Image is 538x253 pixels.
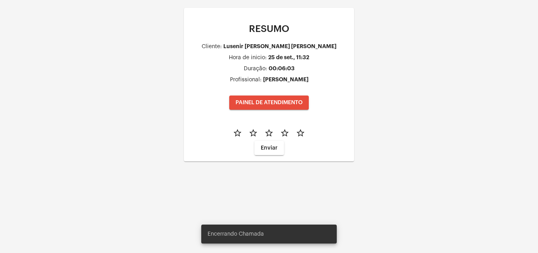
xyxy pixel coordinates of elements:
mat-icon: star_border [296,128,305,138]
div: Lusenir [PERSON_NAME] [PERSON_NAME] [223,43,336,49]
div: [PERSON_NAME] [263,77,308,82]
mat-icon: star_border [280,128,289,138]
span: Enviar [261,145,278,151]
div: Hora de inicio: [229,55,267,61]
button: Enviar [254,141,284,155]
mat-icon: star_border [249,128,258,138]
mat-icon: star_border [264,128,274,138]
div: Profissional: [230,77,262,83]
div: 00:06:03 [269,66,295,71]
button: PAINEL DE ATENDIMENTO [229,96,309,110]
p: RESUMO [190,24,348,34]
span: Encerrando Chamada [208,230,264,238]
div: 25 de set., 11:32 [268,54,309,60]
mat-icon: star_border [233,128,242,138]
div: Duração: [244,66,267,72]
span: PAINEL DE ATENDIMENTO [236,100,302,105]
div: Cliente: [202,44,222,50]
